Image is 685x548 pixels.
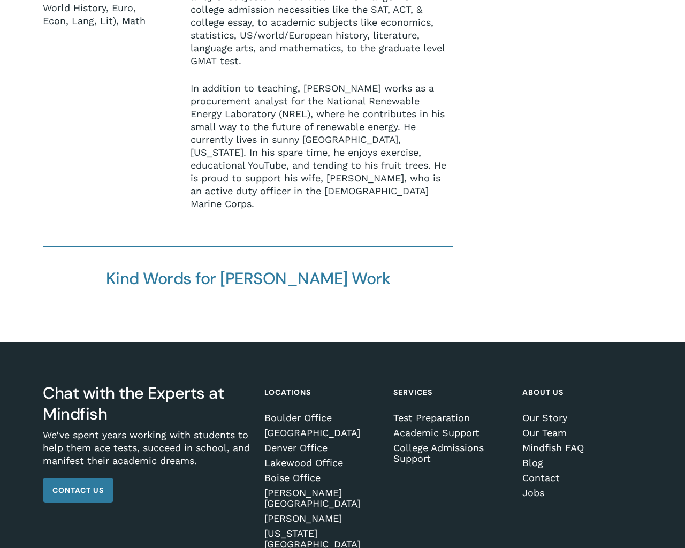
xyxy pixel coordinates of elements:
[522,488,639,498] a: Jobs
[43,478,113,503] a: Contact Us
[393,428,510,438] a: Academic Support
[522,458,639,468] a: Blog
[52,485,104,496] span: Contact Us
[522,473,639,483] a: Contact
[264,383,381,402] h4: Locations
[264,458,381,468] a: Lakewood Office
[264,413,381,423] a: Boulder Office
[522,428,639,438] a: Our Team
[43,383,253,424] h3: Chat with the Experts at Mindfish
[522,383,639,402] h4: About Us
[106,268,391,289] span: Kind Words for [PERSON_NAME] Work
[393,443,510,464] a: College Admissions Support
[393,413,510,423] a: Test Preparation
[264,443,381,453] a: Denver Office
[264,488,381,509] a: [PERSON_NAME][GEOGRAPHIC_DATA]
[43,429,253,478] p: We’ve spent years working with students to help them ace tests, succeed in school, and manifest t...
[264,513,381,524] a: [PERSON_NAME]
[264,473,381,483] a: Boise Office
[393,383,510,402] h4: Services
[522,443,639,453] a: Mindfish FAQ
[522,413,639,423] a: Our Story
[264,428,381,438] a: [GEOGRAPHIC_DATA]
[191,82,453,210] p: In addition to teaching, [PERSON_NAME] works as a procurement analyst for the National Renewable ...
